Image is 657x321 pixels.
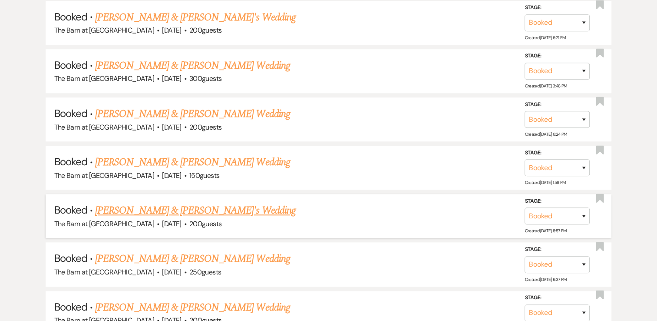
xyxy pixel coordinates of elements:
[54,267,154,277] span: The Barn at [GEOGRAPHIC_DATA]
[525,3,590,13] label: Stage:
[525,131,567,137] span: Created: [DATE] 6:24 PM
[162,219,181,228] span: [DATE]
[525,180,565,185] span: Created: [DATE] 1:58 PM
[189,219,221,228] span: 200 guests
[525,83,567,89] span: Created: [DATE] 3:48 PM
[162,171,181,180] span: [DATE]
[162,123,181,132] span: [DATE]
[162,26,181,35] span: [DATE]
[189,267,221,277] span: 250 guests
[54,203,87,217] span: Booked
[189,26,221,35] span: 200 guests
[54,123,154,132] span: The Barn at [GEOGRAPHIC_DATA]
[525,51,590,61] label: Stage:
[54,58,87,72] span: Booked
[54,10,87,23] span: Booked
[54,26,154,35] span: The Barn at [GEOGRAPHIC_DATA]
[95,300,290,315] a: [PERSON_NAME] & [PERSON_NAME] Wedding
[525,277,566,282] span: Created: [DATE] 9:37 PM
[95,106,290,122] a: [PERSON_NAME] & [PERSON_NAME] Wedding
[95,203,296,218] a: [PERSON_NAME] & [PERSON_NAME]'s Wedding
[54,300,87,314] span: Booked
[189,74,221,83] span: 300 guests
[525,245,590,254] label: Stage:
[162,74,181,83] span: [DATE]
[54,107,87,120] span: Booked
[525,228,566,234] span: Created: [DATE] 8:57 PM
[54,74,154,83] span: The Barn at [GEOGRAPHIC_DATA]
[162,267,181,277] span: [DATE]
[95,154,290,170] a: [PERSON_NAME] & [PERSON_NAME] Wedding
[54,251,87,265] span: Booked
[95,10,296,25] a: [PERSON_NAME] & [PERSON_NAME]'s Wedding
[95,58,290,74] a: [PERSON_NAME] & [PERSON_NAME] Wedding
[95,251,290,267] a: [PERSON_NAME] & [PERSON_NAME] Wedding
[525,197,590,206] label: Stage:
[54,219,154,228] span: The Barn at [GEOGRAPHIC_DATA]
[525,293,590,303] label: Stage:
[525,148,590,158] label: Stage:
[525,100,590,109] label: Stage:
[54,155,87,168] span: Booked
[189,171,219,180] span: 150 guests
[189,123,221,132] span: 200 guests
[54,171,154,180] span: The Barn at [GEOGRAPHIC_DATA]
[525,35,565,40] span: Created: [DATE] 6:21 PM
